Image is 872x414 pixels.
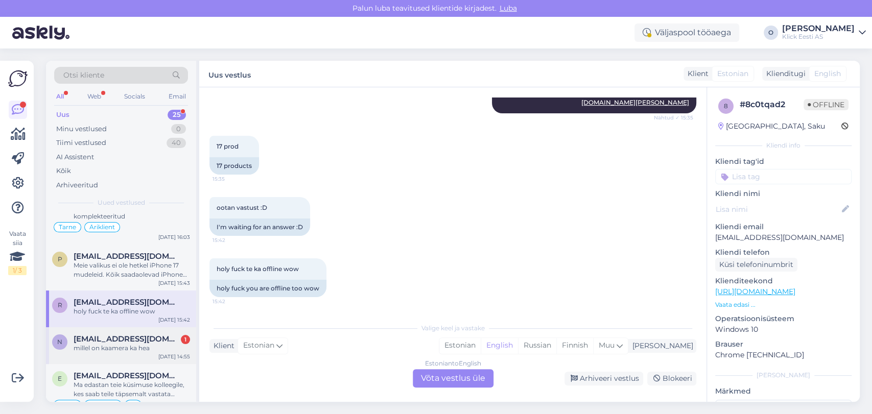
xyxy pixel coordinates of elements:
[717,68,748,79] span: Estonian
[74,344,190,353] div: millel on kaamera ka hea
[715,276,852,286] p: Klienditeekond
[724,102,728,110] span: 8
[8,266,27,275] div: 1 / 3
[715,350,852,360] p: Chrome [TECHNICAL_ID]
[715,287,795,296] a: [URL][DOMAIN_NAME]
[56,138,106,148] div: Tiimi vestlused
[74,334,180,344] span: naudi.maido5@gmail.com
[209,218,310,236] div: I'm waiting for an answer :D
[74,371,180,380] span: ergorumjantsev@gmail.com
[715,188,852,199] p: Kliendi nimi
[74,298,180,307] span: ras@gmail.com
[85,90,103,103] div: Web
[497,4,520,13] span: Luba
[715,300,852,309] p: Vaata edasi ...
[217,204,267,211] span: ootan vastust :D
[171,124,186,134] div: 0
[209,324,696,333] div: Valige keel ja vastake
[89,224,115,230] span: Äriklient
[518,338,556,353] div: Russian
[56,110,69,120] div: Uus
[439,338,481,353] div: Estonian
[628,340,693,351] div: [PERSON_NAME]
[168,110,186,120] div: 25
[647,372,696,385] div: Blokeeri
[654,114,693,121] span: Nähtud ✓ 15:35
[213,175,251,183] span: 15:35
[715,339,852,350] p: Brauser
[167,138,186,148] div: 40
[74,252,180,261] span: p.semenkov@gmail.com
[181,335,190,344] div: 1
[564,372,643,385] div: Arhiveeri vestlus
[158,353,190,360] div: [DATE] 14:55
[167,90,188,103] div: Email
[208,67,251,81] label: Uus vestlus
[715,313,852,324] p: Operatsioonisüsteem
[740,99,804,111] div: # 8c0tqad2
[715,141,852,150] div: Kliendi info
[74,380,190,399] div: Ma edastan teie küsimuse kolleegile, kes saab teile täpsemalt vastata soundbari puldi tellimise k...
[715,169,852,184] input: Lisa tag
[213,236,251,244] span: 15:42
[715,386,852,397] p: Märkmed
[716,204,840,215] input: Lisa nimi
[59,224,76,230] span: Tarne
[764,26,778,40] div: O
[715,258,797,272] div: Küsi telefoninumbrit
[158,279,190,287] div: [DATE] 15:43
[58,301,62,309] span: r
[413,369,493,387] div: Võta vestlus üle
[425,359,481,368] div: Estonian to English
[213,298,251,305] span: 15:42
[98,198,145,207] span: Uued vestlused
[217,265,299,273] span: holy fuck te ka offline wow
[782,25,855,33] div: [PERSON_NAME]
[63,70,104,81] span: Otsi kliente
[814,68,841,79] span: English
[556,338,593,353] div: Finnish
[57,338,62,346] span: n
[56,124,107,134] div: Minu vestlused
[8,229,27,275] div: Vaata siia
[715,247,852,258] p: Kliendi telefon
[158,233,190,241] div: [DATE] 16:03
[715,222,852,232] p: Kliendi email
[782,25,866,41] a: [PERSON_NAME]Klick Eesti AS
[58,255,62,263] span: p
[718,121,825,132] div: [GEOGRAPHIC_DATA], Saku
[158,316,190,324] div: [DATE] 15:42
[8,69,28,88] img: Askly Logo
[684,68,709,79] div: Klient
[56,166,71,176] div: Kõik
[762,68,806,79] div: Klienditugi
[74,261,190,279] div: Meie valikus ei ole hetkel iPhone 17 mudeleid. Kõik saadaolevad iPhone telefonid leiate siit: [UR...
[54,90,66,103] div: All
[243,340,274,351] span: Estonian
[56,152,94,162] div: AI Assistent
[209,340,234,351] div: Klient
[715,371,852,380] div: [PERSON_NAME]
[122,90,147,103] div: Socials
[209,157,259,175] div: 17 products
[74,307,190,316] div: holy fuck te ka offline wow
[715,324,852,335] p: Windows 10
[599,340,615,350] span: Muu
[804,99,849,110] span: Offline
[481,338,518,353] div: English
[217,142,239,150] span: 17 prod
[56,180,98,190] div: Arhiveeritud
[715,156,852,167] p: Kliendi tag'id
[715,232,852,243] p: [EMAIL_ADDRESS][DOMAIN_NAME]
[209,280,326,297] div: holy fuck you are offline too wow
[782,33,855,41] div: Klick Eesti AS
[58,375,62,382] span: e
[634,23,739,42] div: Väljaspool tööaega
